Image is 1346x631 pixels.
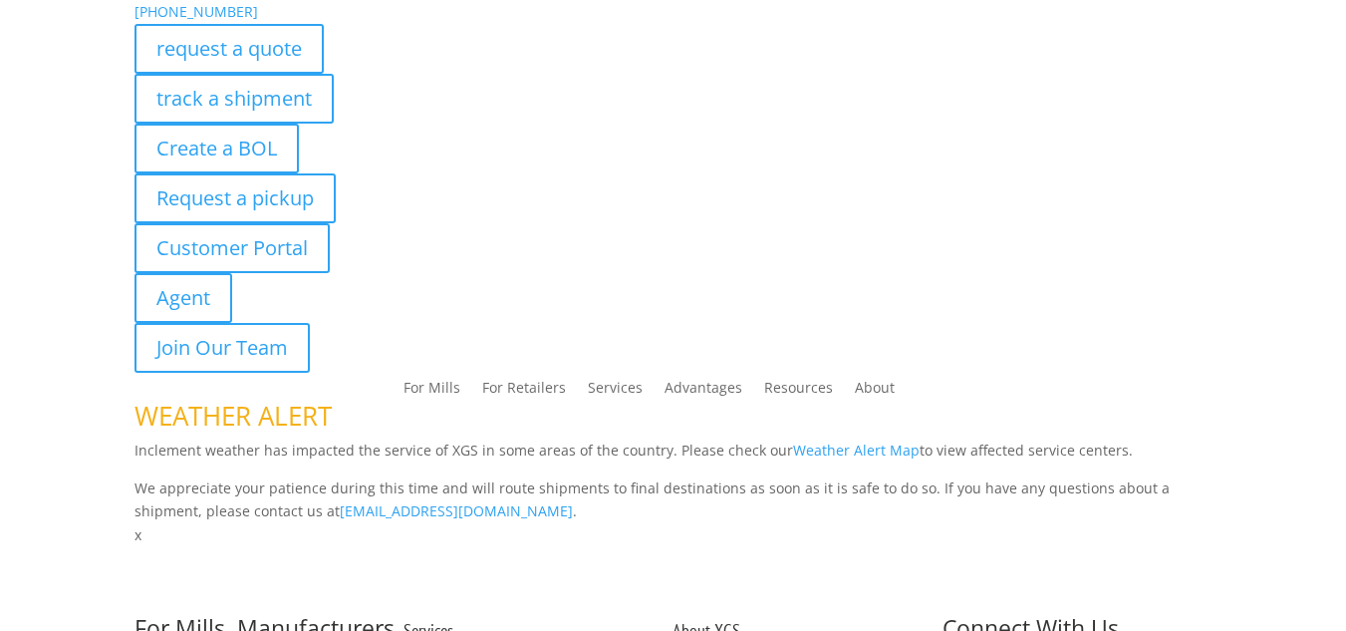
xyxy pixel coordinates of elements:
p: We appreciate your patience during this time and will route shipments to final destinations as so... [135,476,1211,524]
span: WEATHER ALERT [135,398,332,434]
a: [EMAIL_ADDRESS][DOMAIN_NAME] [340,501,573,520]
a: Weather Alert Map [793,441,920,460]
a: About [855,381,895,403]
a: Resources [764,381,833,403]
a: Agent [135,273,232,323]
a: Customer Portal [135,223,330,273]
h1: Contact Us [135,547,1211,587]
a: Join Our Team [135,323,310,373]
a: Request a pickup [135,173,336,223]
a: request a quote [135,24,324,74]
p: Complete the form below and a member of our team will be in touch within 24 hours. [135,587,1211,611]
a: For Retailers [482,381,566,403]
a: Services [588,381,643,403]
a: track a shipment [135,74,334,124]
a: For Mills [404,381,460,403]
a: Advantages [665,381,742,403]
p: x [135,523,1211,547]
p: Inclement weather has impacted the service of XGS in some areas of the country. Please check our ... [135,439,1211,476]
a: Create a BOL [135,124,299,173]
a: [PHONE_NUMBER] [135,2,258,21]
